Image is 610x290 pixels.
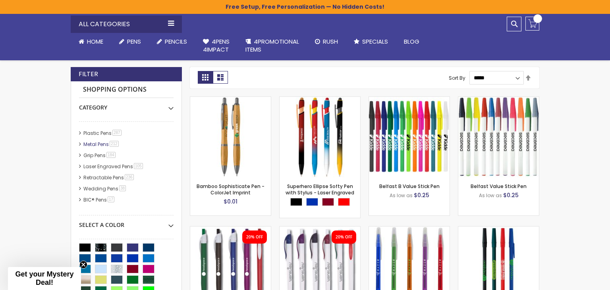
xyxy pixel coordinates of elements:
span: 105 [134,163,143,169]
span: Rush [323,37,338,46]
span: Get your Mystery Deal! [15,270,73,286]
div: Burgundy [322,198,334,206]
label: Sort By [449,74,465,81]
a: Bamboo Sophisticate Pen - ColorJet Imprint [197,183,264,196]
a: 4PROMOTIONALITEMS [237,33,307,59]
a: Home [71,33,111,50]
a: Specials [346,33,396,50]
span: Pencils [165,37,187,46]
span: 38 [119,185,126,191]
a: Belfast Value Stick Pen [471,183,527,190]
a: Superhero Ellipse Softy Pen with Stylus - Laser Engraved [280,96,360,103]
img: Belfast Value Stick Pen [458,97,539,177]
a: Pencils [149,33,195,50]
a: Oak Pen Solid [190,226,271,233]
strong: Grid [198,71,213,84]
div: Category [79,98,174,111]
a: Bamboo Sophisticate Pen - ColorJet Imprint [190,96,271,103]
a: Belfast B Value Stick Pen [379,183,440,190]
a: Laser Engraved Pens105 [81,163,146,170]
span: Pens [127,37,141,46]
a: 4Pens4impact [195,33,237,59]
span: 236 [125,174,134,180]
a: Metal Pens212 [81,141,122,148]
img: Belfast B Value Stick Pen [369,97,450,177]
span: As low as [479,192,502,199]
div: Black [290,198,302,206]
img: Bamboo Sophisticate Pen - ColorJet Imprint [190,97,271,177]
span: 17 [108,196,114,202]
a: Blog [396,33,427,50]
a: Plastic Pens287 [81,130,124,136]
a: BIC® Pens17 [81,196,117,203]
span: Specials [362,37,388,46]
span: $0.25 [503,191,519,199]
div: Get your Mystery Deal!Close teaser [8,267,81,290]
div: Blue [306,198,318,206]
strong: Filter [79,70,98,79]
a: Corporate Promo Stick Pen [458,226,539,233]
span: $0.01 [224,198,237,205]
a: Grip Pens184 [81,152,118,159]
span: $0.25 [414,191,429,199]
span: 212 [110,141,119,147]
a: Rush [307,33,346,50]
div: Red [338,198,350,206]
a: Pens [111,33,149,50]
span: Home [87,37,103,46]
span: Blog [404,37,419,46]
a: Oak Pen [280,226,360,233]
img: Superhero Ellipse Softy Pen with Stylus - Laser Engraved [280,97,360,177]
iframe: Google Customer Reviews [544,269,610,290]
a: Retractable Pens236 [81,174,137,181]
a: Superhero Ellipse Softy Pen with Stylus - Laser Engraved [286,183,354,196]
div: Select A Color [79,215,174,229]
div: All Categories [71,15,182,33]
strong: Shopping Options [79,81,174,98]
span: 4PROMOTIONAL ITEMS [245,37,299,54]
span: 184 [106,152,116,158]
a: Wedding Pens38 [81,185,129,192]
button: Close teaser [79,261,87,269]
a: Belfast Translucent Value Stick Pen [369,226,450,233]
div: 20% OFF [336,234,352,240]
span: As low as [390,192,413,199]
span: 4Pens 4impact [203,37,230,54]
a: Belfast B Value Stick Pen [369,96,450,103]
span: 287 [112,130,122,136]
div: 20% OFF [246,234,263,240]
a: Belfast Value Stick Pen [458,96,539,103]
